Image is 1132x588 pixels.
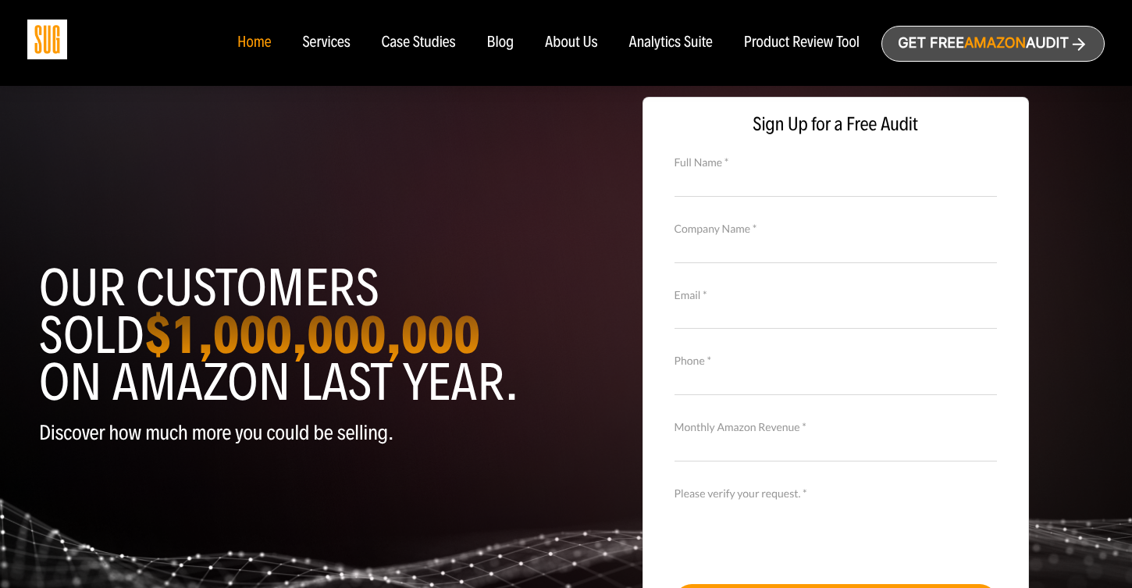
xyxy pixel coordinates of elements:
[545,34,598,52] a: About Us
[382,34,456,52] a: Case Studies
[675,220,997,237] label: Company Name *
[675,434,997,461] input: Monthly Amazon Revenue *
[144,303,480,367] strong: $1,000,000,000
[39,265,554,406] h1: Our customers sold on Amazon last year.
[675,235,997,262] input: Company Name *
[675,301,997,329] input: Email *
[675,368,997,395] input: Contact Number *
[744,34,860,52] a: Product Review Tool
[675,500,912,561] iframe: reCAPTCHA
[675,352,997,369] label: Phone *
[675,485,997,502] label: Please verify your request. *
[302,34,350,52] a: Services
[629,34,713,52] a: Analytics Suite
[39,422,554,444] p: Discover how much more you could be selling.
[27,20,67,59] img: Sug
[675,154,997,171] label: Full Name *
[964,35,1026,52] span: Amazon
[675,419,997,436] label: Monthly Amazon Revenue *
[659,113,1013,136] span: Sign Up for a Free Audit
[881,26,1105,62] a: Get freeAmazonAudit
[675,287,997,304] label: Email *
[237,34,271,52] a: Home
[487,34,514,52] a: Blog
[675,169,997,196] input: Full Name *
